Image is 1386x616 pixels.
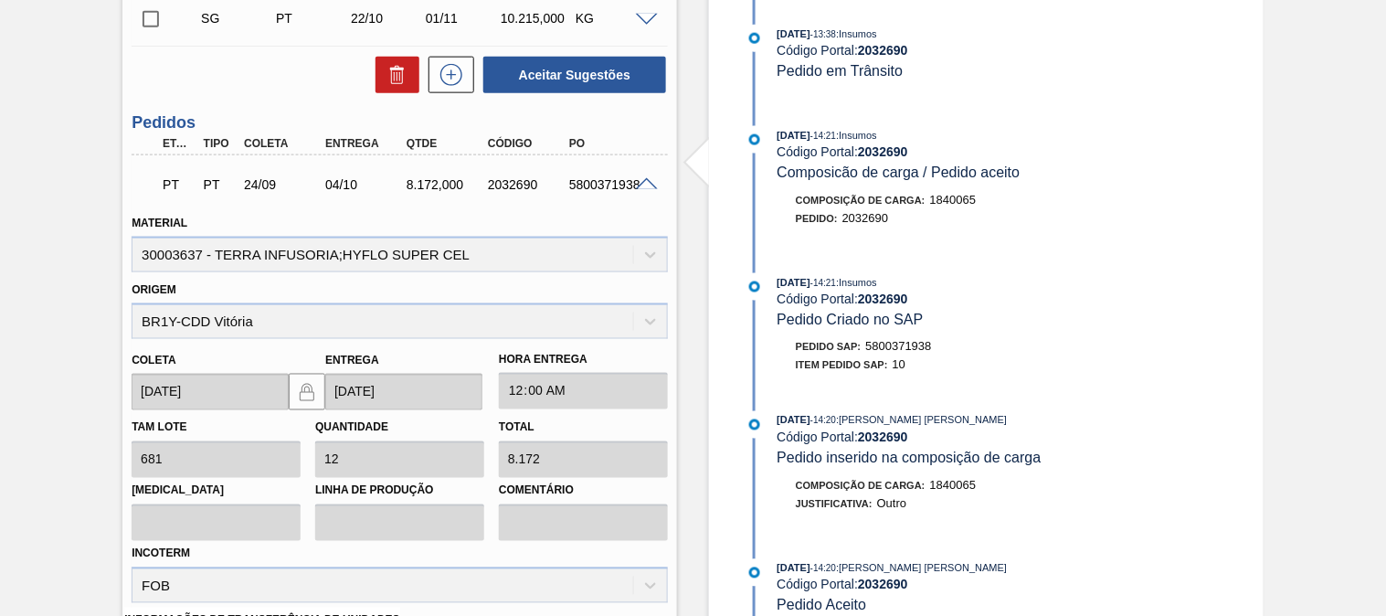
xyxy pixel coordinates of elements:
[778,43,1211,58] div: Código Portal:
[132,421,186,434] label: Tam lote
[483,137,573,150] div: Código
[778,144,1211,159] div: Código Portal:
[366,57,419,93] div: Excluir Sugestões
[778,165,1021,180] span: Composicão de carga / Pedido aceito
[132,547,190,560] label: Incoterm
[271,11,353,26] div: Pedido de Transferência
[346,11,428,26] div: 22/10/2025
[778,598,867,613] span: Pedido Aceito
[796,360,888,371] span: Item pedido SAP:
[749,33,760,44] img: atual
[571,11,652,26] div: KG
[778,415,810,426] span: [DATE]
[796,213,838,224] span: Pedido :
[499,478,668,504] label: Comentário
[132,217,187,229] label: Material
[483,177,573,192] div: 2032690
[842,211,889,225] span: 2032690
[836,277,877,288] span: : Insumos
[565,177,654,192] div: 5800371938
[199,177,239,192] div: Pedido de Transferência
[499,421,534,434] label: Total
[483,57,666,93] button: Aceitar Sugestões
[778,277,810,288] span: [DATE]
[930,193,977,207] span: 1840065
[778,312,924,327] span: Pedido Criado no SAP
[565,137,654,150] div: PO
[778,430,1211,445] div: Código Portal:
[836,130,877,141] span: : Insumos
[421,11,503,26] div: 01/11/2025
[778,130,810,141] span: [DATE]
[796,499,873,510] span: Justificativa:
[199,137,239,150] div: Tipo
[893,358,905,372] span: 10
[749,281,760,292] img: atual
[402,177,492,192] div: 8.172,000
[315,421,388,434] label: Quantidade
[858,43,908,58] strong: 2032690
[810,29,836,39] span: - 13:38
[499,347,668,374] label: Hora Entrega
[419,57,474,93] div: Nova sugestão
[877,497,907,511] span: Outro
[289,374,325,410] button: locked
[836,28,877,39] span: : Insumos
[132,113,668,133] h3: Pedidos
[796,195,926,206] span: Composição de Carga :
[778,28,810,39] span: [DATE]
[810,131,836,141] span: - 14:21
[858,578,908,592] strong: 2032690
[836,563,1007,574] span: : [PERSON_NAME] [PERSON_NAME]
[296,381,318,403] img: locked
[325,355,379,367] label: Entrega
[321,137,410,150] div: Entrega
[778,63,904,79] span: Pedido em Trânsito
[158,137,198,150] div: Etapa
[778,292,1211,306] div: Código Portal:
[858,292,908,306] strong: 2032690
[158,165,198,205] div: Pedido em Trânsito
[749,568,760,579] img: atual
[325,374,482,410] input: dd/mm/yyyy
[866,340,932,354] span: 5800371938
[132,283,176,296] label: Origem
[778,451,1042,466] span: Pedido inserido na composição de carga
[930,479,977,493] span: 1840065
[474,55,668,95] div: Aceitar Sugestões
[836,415,1007,426] span: : [PERSON_NAME] [PERSON_NAME]
[749,134,760,145] img: atual
[132,478,301,504] label: [MEDICAL_DATA]
[810,278,836,288] span: - 14:21
[858,430,908,445] strong: 2032690
[796,342,862,353] span: Pedido SAP:
[778,578,1211,592] div: Código Portal:
[496,11,577,26] div: 10.215,000
[858,144,908,159] strong: 2032690
[196,11,278,26] div: Sugestão Criada
[810,564,836,574] span: - 14:20
[796,481,926,492] span: Composição de Carga :
[132,355,175,367] label: Coleta
[132,374,289,410] input: dd/mm/yyyy
[749,420,760,430] img: atual
[239,137,329,150] div: Coleta
[163,177,194,192] p: PT
[239,177,329,192] div: 24/09/2025
[402,137,492,150] div: Qtde
[810,416,836,426] span: - 14:20
[315,478,484,504] label: Linha de Produção
[321,177,410,192] div: 04/10/2025
[778,563,810,574] span: [DATE]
